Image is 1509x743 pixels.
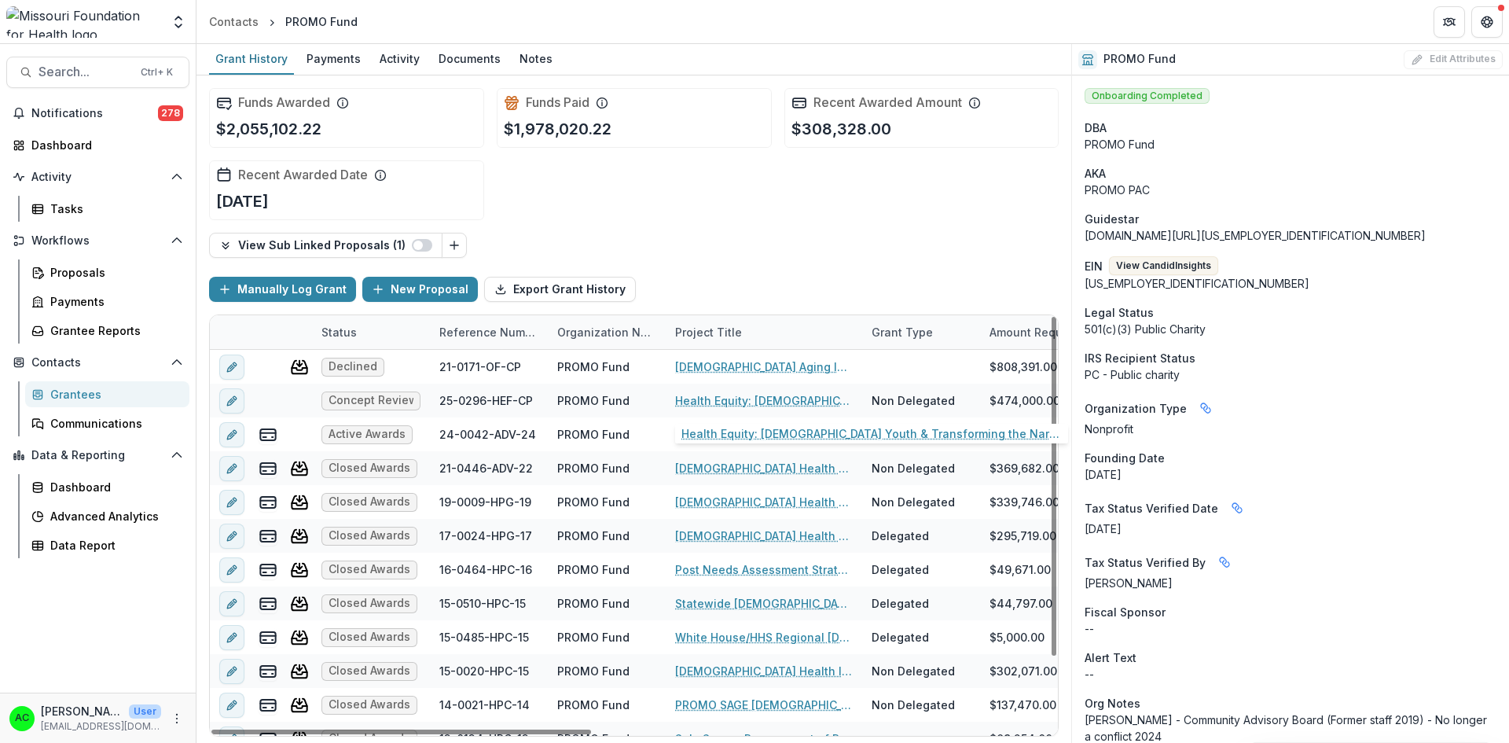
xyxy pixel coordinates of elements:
button: Manually Log Grant [209,277,356,302]
div: 24-0042-ADV-24 [439,426,536,443]
span: Closed Awards [329,698,410,712]
button: View Sub Linked Proposals (1) [209,233,442,258]
div: Delegated [872,528,929,544]
div: [DOMAIN_NAME][URL][US_EMPLOYER_IDENTIFICATION_NUMBER] [1085,227,1496,244]
a: Statewide [DEMOGRAPHIC_DATA] Needs Assessment [675,595,853,612]
a: Grantee Reports [25,318,189,344]
div: $44,797.00 [989,595,1052,612]
span: 278 [158,105,183,121]
span: Alert Text [1085,649,1136,666]
div: Notes [513,47,559,70]
div: Organization Name [548,324,666,340]
span: Closed Awards [329,631,410,644]
h2: Funds Paid [526,95,589,110]
a: Tasks [25,196,189,222]
span: Guidestar [1085,211,1139,227]
p: [PERSON_NAME] [41,703,123,719]
span: Closed Awards [329,529,410,543]
div: Delegated [872,595,929,612]
div: PROMO Fund [557,561,630,578]
div: Status [312,315,430,349]
button: Search... [6,57,189,88]
span: IRS Recipient Status [1085,350,1195,366]
div: $474,000.00 [989,392,1060,409]
button: edit [219,490,244,515]
button: edit [219,591,244,616]
div: Amount Requested [980,315,1137,349]
span: Notifications [31,107,158,120]
div: $5,000.00 [989,629,1045,646]
button: Linked binding [1212,550,1237,575]
a: [DEMOGRAPHIC_DATA] Health Equity Initiative [675,494,853,510]
div: Non Delegated [872,460,955,476]
div: $137,470.00 [989,697,1056,713]
button: edit [219,693,244,718]
button: Export Grant History [484,277,636,302]
p: $308,328.00 [791,117,891,141]
div: 25-0296-HEF-CP [439,392,533,409]
button: Open Activity [6,164,189,189]
h2: Recent Awarded Amount [813,95,962,110]
div: $808,391.00 [989,359,1057,375]
span: Active Awards [329,428,406,441]
div: Amount Requested [980,324,1103,340]
div: Non Delegated [872,392,955,409]
div: Organization Name [548,315,666,349]
h2: PROMO Fund [1103,53,1176,66]
a: Notes [513,44,559,75]
span: Activity [31,171,164,184]
div: Grantee Reports [50,322,177,339]
div: -- [1085,620,1496,637]
button: edit [219,659,244,684]
div: Alyssa Curran [15,713,29,723]
p: View Sub Linked Proposals ( 1 ) [238,239,412,252]
div: Grant Type [862,315,980,349]
div: 15-0485-HPC-15 [439,629,529,646]
div: 16-0464-HPC-16 [439,561,532,578]
div: Reference Number [430,315,548,349]
button: Partners [1434,6,1465,38]
div: $369,682.00 [989,460,1059,476]
span: Search... [39,64,131,79]
div: 19-0009-HPG-19 [439,494,531,510]
a: [DEMOGRAPHIC_DATA] Aging Inclusivity Toolkits for [US_STATE] [675,359,853,375]
button: Open Workflows [6,228,189,253]
a: PROMO SAGE [DEMOGRAPHIC_DATA] Initiative Support [675,697,853,713]
a: Payments [25,289,189,314]
button: edit [219,422,244,447]
button: More [167,709,186,728]
div: $339,746.00 [989,494,1059,510]
div: PROMO Fund [557,426,630,443]
button: view-payments [259,493,277,512]
span: Tax Status Verified By [1085,554,1206,571]
a: Communications [25,410,189,436]
button: edit [219,524,244,549]
p: [PERSON_NAME] [1085,575,1496,591]
div: Proposals [50,264,177,281]
span: Concept Review [329,394,413,407]
div: PROMO Fund [557,392,630,409]
div: PROMO Fund [557,494,630,510]
img: Missouri Foundation for Health logo [6,6,161,38]
span: Tax Status Verified Date [1085,500,1218,517]
a: Contacts [203,10,265,33]
div: $308,328.00 [989,426,1059,443]
button: Linked binding [1224,495,1250,520]
div: PROMO Fund [557,528,630,544]
div: Data Report [50,537,177,554]
span: Legal Status [1085,304,1154,321]
button: edit [219,557,244,583]
a: Activity [373,44,426,75]
div: Dashboard [50,479,177,495]
p: EIN [1085,258,1103,274]
button: Open Contacts [6,350,189,375]
div: 14-0021-HPC-14 [439,697,530,713]
div: [US_EMPLOYER_IDENTIFICATION_NUMBER] [1085,275,1496,292]
button: view-payments [259,628,277,647]
button: Open entity switcher [167,6,189,38]
a: Proposals [25,259,189,285]
button: Open Data & Reporting [6,443,189,468]
h2: Recent Awarded Date [238,167,368,182]
span: Organization Type [1085,400,1187,417]
span: Closed Awards [329,495,410,509]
